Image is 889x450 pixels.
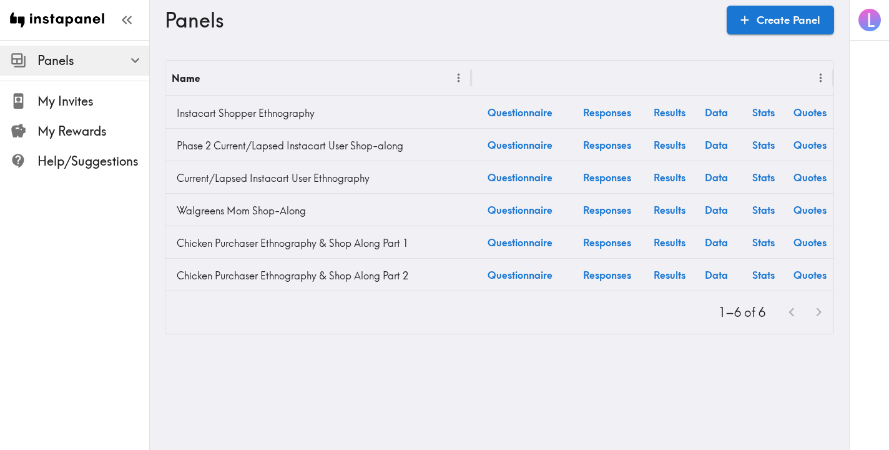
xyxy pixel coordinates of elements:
[787,226,833,258] a: Quotes
[568,226,646,258] a: Responses
[719,304,765,321] p: 1–6 of 6
[37,122,149,140] span: My Rewards
[568,96,646,128] a: Responses
[646,161,693,193] a: Results
[37,92,149,110] span: My Invites
[172,166,465,191] a: Current/Lapsed Instacart User Ethnography
[646,129,693,161] a: Results
[471,129,568,161] a: Questionnaire
[646,226,693,258] a: Results
[568,194,646,226] a: Responses
[172,231,465,256] a: Chicken Purchaser Ethnography & Shop Along Part 1
[172,133,465,158] a: Phase 2 Current/Lapsed Instacart User Shop-along
[857,7,882,32] button: L
[37,152,149,170] span: Help/Suggestions
[646,259,693,291] a: Results
[37,52,149,69] span: Panels
[693,96,740,128] a: Data
[568,161,646,193] a: Responses
[787,161,833,193] a: Quotes
[693,161,740,193] a: Data
[811,68,830,87] button: Menu
[740,96,787,128] a: Stats
[471,96,568,128] a: Questionnaire
[787,259,833,291] a: Quotes
[568,259,646,291] a: Responses
[867,9,875,31] span: L
[172,263,465,288] a: Chicken Purchaser Ethnography & Shop Along Part 2
[471,226,568,258] a: Questionnaire
[449,68,468,87] button: Menu
[787,96,833,128] a: Quotes
[740,129,787,161] a: Stats
[787,194,833,226] a: Quotes
[172,72,200,84] div: Name
[568,129,646,161] a: Responses
[693,194,740,226] a: Data
[740,194,787,226] a: Stats
[787,129,833,161] a: Quotes
[172,198,465,223] a: Walgreens Mom Shop-Along
[471,259,568,291] a: Questionnaire
[172,101,465,126] a: Instacart Shopper Ethnography
[740,226,787,258] a: Stats
[471,161,568,193] a: Questionnaire
[471,194,568,226] a: Questionnaire
[201,68,220,87] button: Sort
[740,161,787,193] a: Stats
[165,8,717,32] h3: Panels
[646,96,693,128] a: Results
[693,259,740,291] a: Data
[693,129,740,161] a: Data
[727,6,834,34] a: Create Panel
[479,68,498,87] button: Sort
[740,259,787,291] a: Stats
[646,194,693,226] a: Results
[693,226,740,258] a: Data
